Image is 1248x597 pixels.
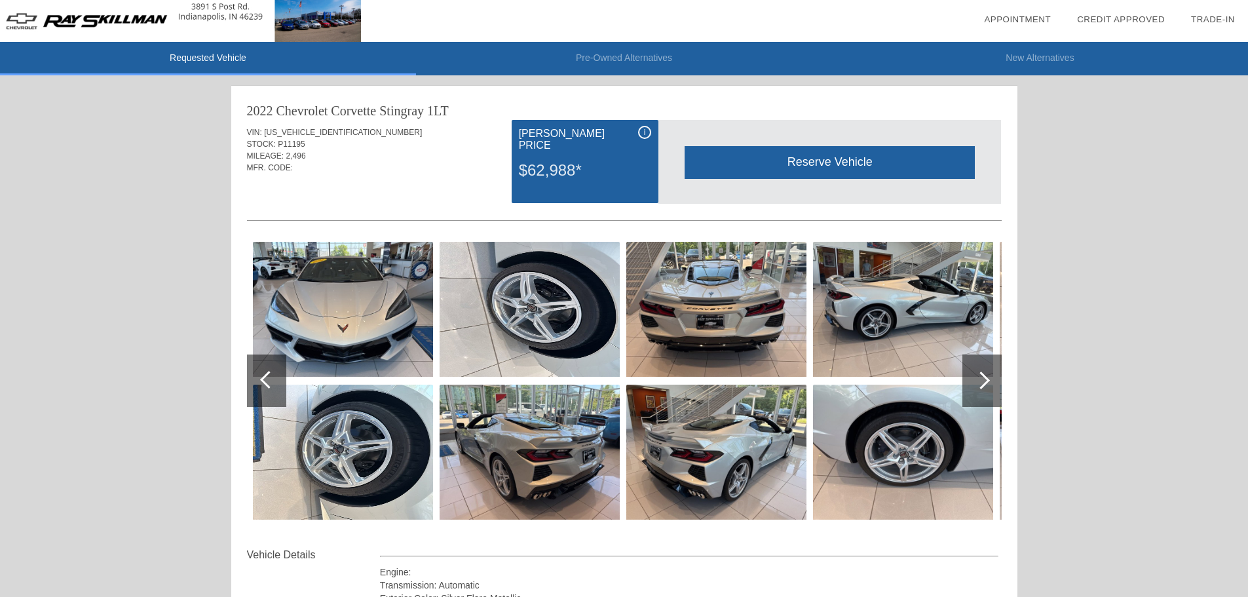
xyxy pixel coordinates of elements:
div: 1LT [427,102,449,120]
img: cf2c929b3bb7deba17420e14743066f3.jpg [253,385,433,520]
span: STOCK: [247,140,276,149]
img: 1378396e82fc70601184879f4ef1d882.jpg [440,385,620,520]
span: P11195 [278,140,305,149]
a: Trade-In [1191,14,1235,24]
img: 3438707e3f1967e9adae462beb0f6ae8.jpg [440,242,620,377]
span: 2,496 [286,151,306,161]
div: Reserve Vehicle [685,146,975,178]
img: b86403911e410617c292733651ca29f9.jpg [253,242,433,377]
div: 2022 Chevrolet Corvette Stingray [247,102,425,120]
a: Appointment [984,14,1051,24]
div: Quoted on [DATE] 3:46:35 PM [247,182,1002,202]
img: bf13c88f2f31dd4103b6716b9565f0d5.jpg [813,385,993,520]
div: Vehicle Details [247,547,380,563]
img: 09b9efbafd18b1370010ad3e7623fbc1.jpg [813,242,993,377]
img: 05de4ed778785dbb17d096849620607a.jpg [626,385,806,520]
li: Pre-Owned Alternatives [416,42,832,75]
div: $62,988* [519,153,651,187]
span: i [644,128,646,137]
img: 1d846b5f16fabbe5c6918f56a4646fdb.jpg [1000,385,1180,520]
img: 3e1201eec3ddd8d89834a40e9d27439f.jpg [1000,242,1180,377]
div: [PERSON_NAME] Price [519,126,651,153]
img: 0a6cf321cf0b6d07adb9859231aebdb5.jpg [626,242,806,377]
span: [US_VEHICLE_IDENTIFICATION_NUMBER] [264,128,422,137]
a: Credit Approved [1077,14,1165,24]
div: Engine: [380,566,999,579]
span: MILEAGE: [247,151,284,161]
span: VIN: [247,128,262,137]
div: Transmission: Automatic [380,579,999,592]
span: MFR. CODE: [247,163,293,172]
li: New Alternatives [832,42,1248,75]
